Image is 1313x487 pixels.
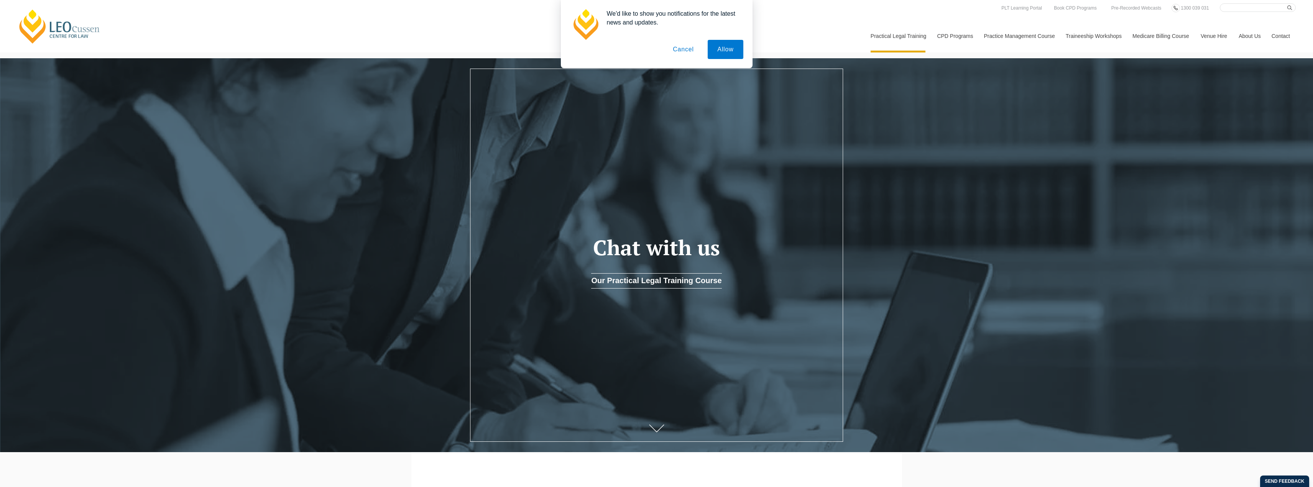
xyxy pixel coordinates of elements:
div: We'd like to show you notifications for the latest news and updates. [601,9,743,27]
button: Allow [708,40,743,59]
button: Cancel [663,40,703,59]
img: notification icon [570,9,601,40]
a: Our Practical Legal Training Course [591,273,721,289]
h1: Chat with us [499,236,814,259]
